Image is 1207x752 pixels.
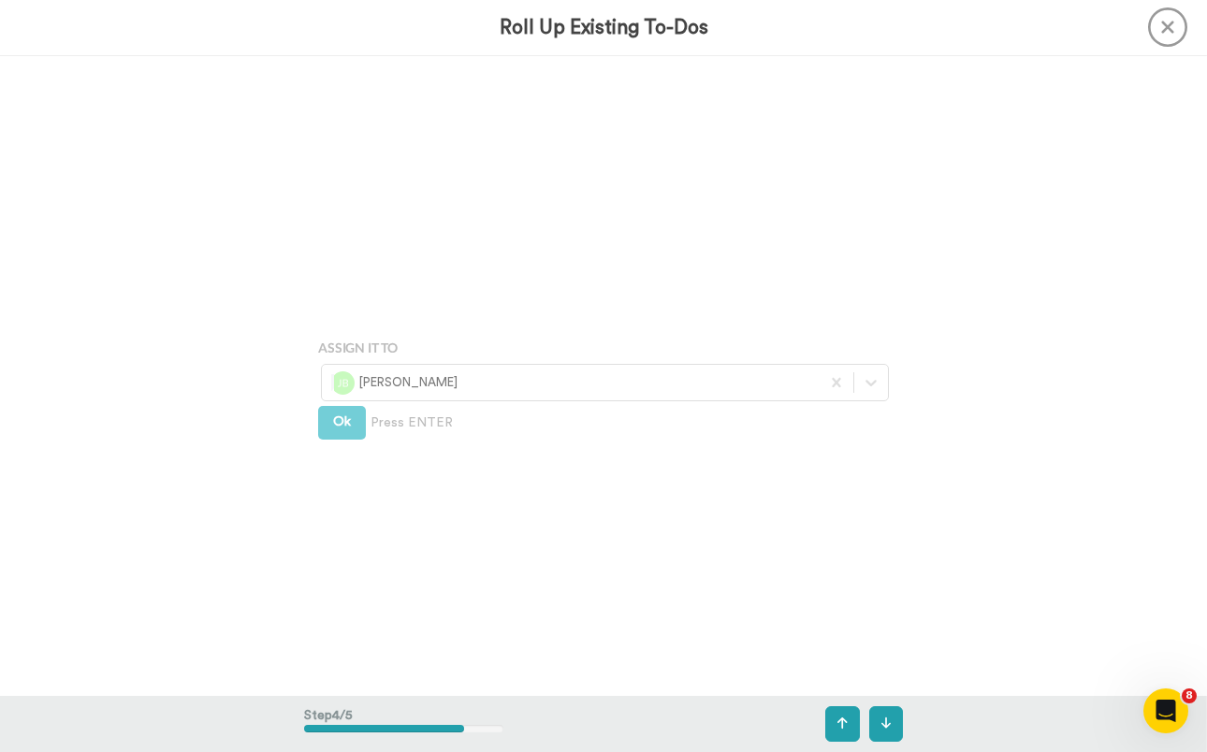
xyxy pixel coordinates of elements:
[318,340,889,354] h4: Assign It To
[333,415,351,428] span: Ok
[371,413,453,432] span: Press ENTER
[304,697,503,751] div: Step 4 / 5
[331,371,810,395] div: [PERSON_NAME]
[1143,688,1188,733] iframe: Intercom live chat
[318,406,366,440] button: Ok
[331,371,355,395] img: jb.png
[1182,688,1197,703] span: 8
[500,17,708,38] h3: Roll Up Existing To-Dos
